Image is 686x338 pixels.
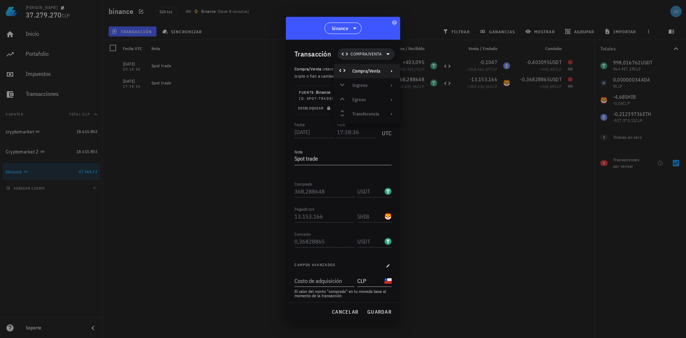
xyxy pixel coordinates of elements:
label: Hora [337,122,345,127]
div: Transacción [294,48,331,60]
button: Desbloquear [295,104,335,112]
div: SHIB-icon [384,213,392,220]
input: Moneda [357,275,383,286]
span: Compra/Venta [294,66,322,72]
label: Pagado con [294,206,314,212]
div: Binance [299,89,330,96]
input: Moneda [357,186,383,197]
label: Comisión [294,231,311,237]
span: binance [332,25,348,32]
label: Fecha [294,122,305,127]
p: : [294,65,392,80]
span: Desbloquear [298,106,332,111]
button: cancelar [329,305,361,318]
div: El valor del monto "comprado" en tu moneda base al momento de la transacción. [294,289,392,298]
div: ID: spot-trade|shibusdt|1071174984 [299,96,387,102]
span: Fuente: [299,90,316,95]
label: Comprado [294,181,312,187]
div: Compra/Venta [352,68,380,74]
div: Compra/Venta [334,64,400,78]
div: CLP-icon [384,277,392,284]
span: cancelar [332,309,358,315]
div: USDT-icon [384,188,392,195]
span: guardar [367,309,392,315]
span: Campos avanzados [294,262,335,269]
span: Compra/Venta [351,50,382,58]
button: guardar [364,305,394,318]
input: Moneda [357,211,383,222]
input: Moneda [357,236,383,247]
label: Nota [294,149,303,155]
div: USDT-icon [384,238,392,245]
div: UTC [379,122,392,140]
